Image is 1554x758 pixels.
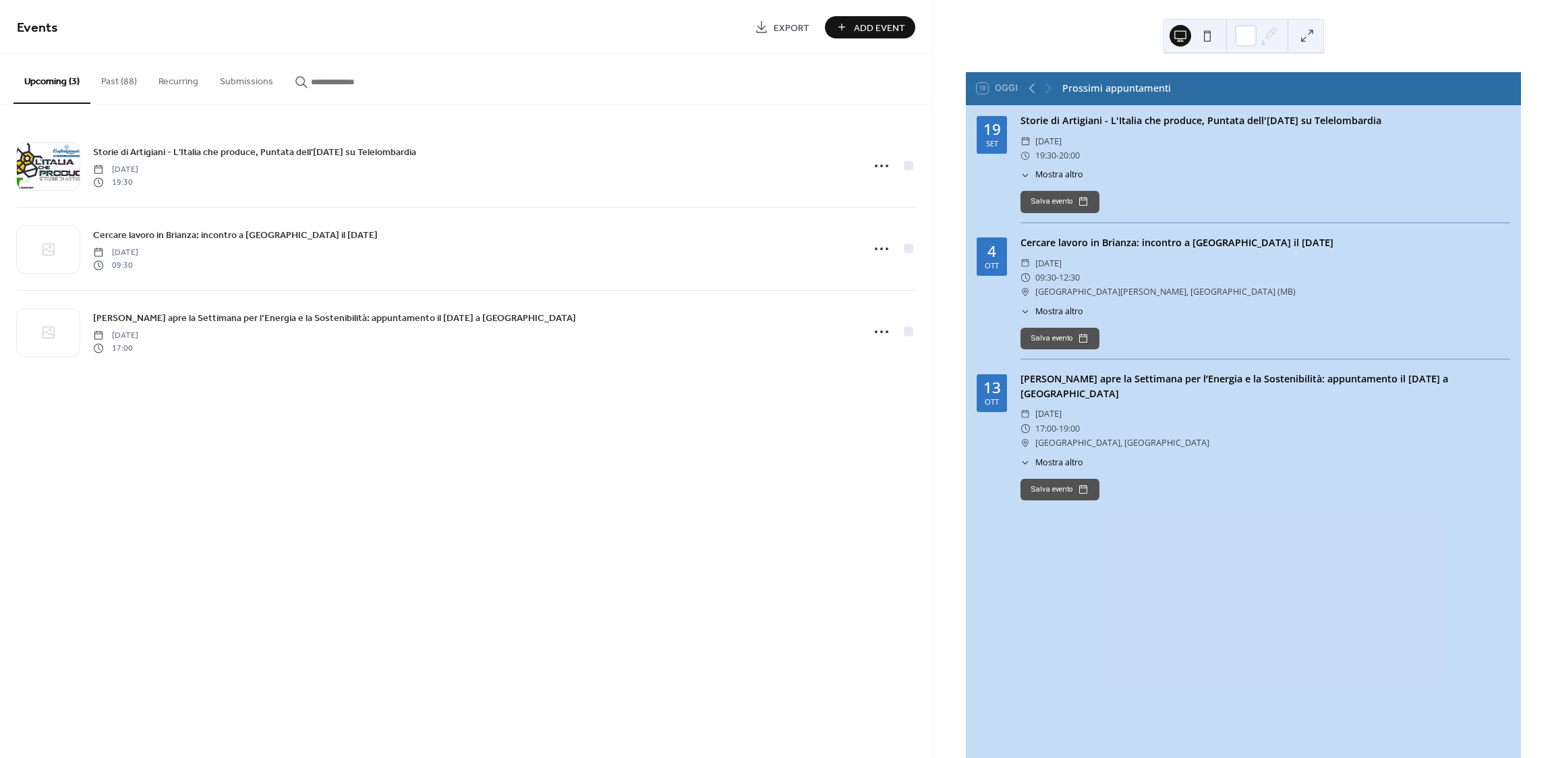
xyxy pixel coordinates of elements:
div: [PERSON_NAME] apre la Settimana per l’Energia e la Sostenibilità: appuntamento il [DATE] a [GEOGR... [1020,372,1510,401]
button: Add Event [825,16,915,38]
div: ​ [1020,407,1030,421]
button: Upcoming (3) [13,55,90,104]
div: ​ [1020,305,1030,318]
div: ​ [1020,134,1030,148]
div: ​ [1020,270,1030,285]
span: - [1056,148,1059,163]
div: ​ [1020,285,1030,299]
button: Salva evento [1020,479,1099,500]
button: ​Mostra altro [1020,305,1083,318]
span: [DATE] [1035,256,1062,270]
div: 4 [987,244,996,260]
span: Storie di Artigiani - L'Italia che produce, Puntata dell'[DATE] su Telelombardia [93,146,416,160]
span: 09:30 [93,259,138,271]
button: Recurring [148,55,209,103]
span: 19:00 [1059,421,1080,436]
div: Cercare lavoro in Brianza: incontro a [GEOGRAPHIC_DATA] il [DATE] [1020,235,1510,250]
button: Past (88) [90,55,148,103]
div: ​ [1020,421,1030,436]
div: ​ [1020,256,1030,270]
span: 17:00 [93,342,138,354]
span: Mostra altro [1035,169,1083,181]
span: Mostra altro [1035,305,1083,318]
button: Submissions [209,55,284,103]
div: 13 [983,380,1001,396]
span: [DATE] [93,164,138,176]
span: [DATE] [1035,407,1062,421]
span: 12:30 [1059,270,1080,285]
span: 19:30 [93,176,138,188]
span: 09:30 [1035,270,1056,285]
button: Salva evento [1020,328,1099,349]
button: ​Mostra altro [1020,457,1083,469]
span: - [1056,421,1059,436]
a: Export [745,16,819,38]
span: Export [774,21,809,35]
div: set [986,140,998,147]
button: Salva evento [1020,191,1099,212]
span: [DATE] [93,330,138,342]
span: [GEOGRAPHIC_DATA][PERSON_NAME], [GEOGRAPHIC_DATA] (MB) [1035,285,1296,299]
a: [PERSON_NAME] apre la Settimana per l’Energia e la Sostenibilità: appuntamento il [DATE] a [GEOGR... [93,310,576,326]
div: ​ [1020,457,1030,469]
div: Storie di Artigiani - L'Italia che produce, Puntata dell'[DATE] su Telelombardia [1020,113,1510,128]
span: Events [17,15,58,41]
span: [DATE] [93,247,138,259]
span: [GEOGRAPHIC_DATA], [GEOGRAPHIC_DATA] [1035,436,1209,450]
a: Cercare lavoro in Brianza: incontro a [GEOGRAPHIC_DATA] il [DATE] [93,227,378,243]
span: Mostra altro [1035,457,1083,469]
button: ​Mostra altro [1020,169,1083,181]
span: - [1056,270,1059,285]
a: Storie di Artigiani - L'Italia che produce, Puntata dell'[DATE] su Telelombardia [93,144,416,160]
span: 17:00 [1035,421,1056,436]
span: Cercare lavoro in Brianza: incontro a [GEOGRAPHIC_DATA] il [DATE] [93,229,378,243]
div: ​ [1020,148,1030,163]
span: Add Event [854,21,905,35]
span: 20:00 [1059,148,1080,163]
span: 19:30 [1035,148,1056,163]
div: 19 [983,122,1001,138]
span: [DATE] [1035,134,1062,148]
div: ​ [1020,169,1030,181]
div: Prossimi appuntamenti [1062,81,1171,96]
div: ​ [1020,436,1030,450]
span: [PERSON_NAME] apre la Settimana per l’Energia e la Sostenibilità: appuntamento il [DATE] a [GEOGR... [93,312,576,326]
div: ott [985,398,999,405]
div: ott [985,262,999,269]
